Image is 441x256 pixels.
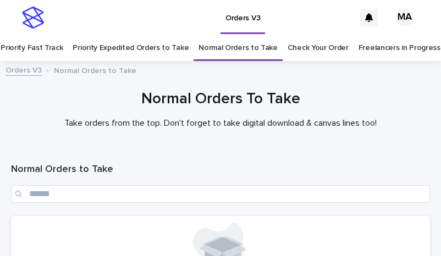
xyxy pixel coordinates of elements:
[22,7,44,29] img: stacker-logo-s-only.png
[11,163,430,176] h1: Normal Orders to Take
[11,118,430,129] p: Take orders from the top. Don't forget to take digital download & canvas lines too!
[199,35,278,61] a: Normal Orders to Take
[359,35,440,61] a: Freelancers in Progress
[396,9,414,26] div: MA
[288,35,349,61] a: Check Your Order
[54,64,136,76] p: Normal Orders to Take
[11,185,430,203] input: Search
[73,35,189,61] a: Priority Expedited Orders to Take
[1,35,63,61] a: Priority Fast Track
[5,63,42,76] a: Orders V3
[11,89,430,109] h1: Normal Orders To Take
